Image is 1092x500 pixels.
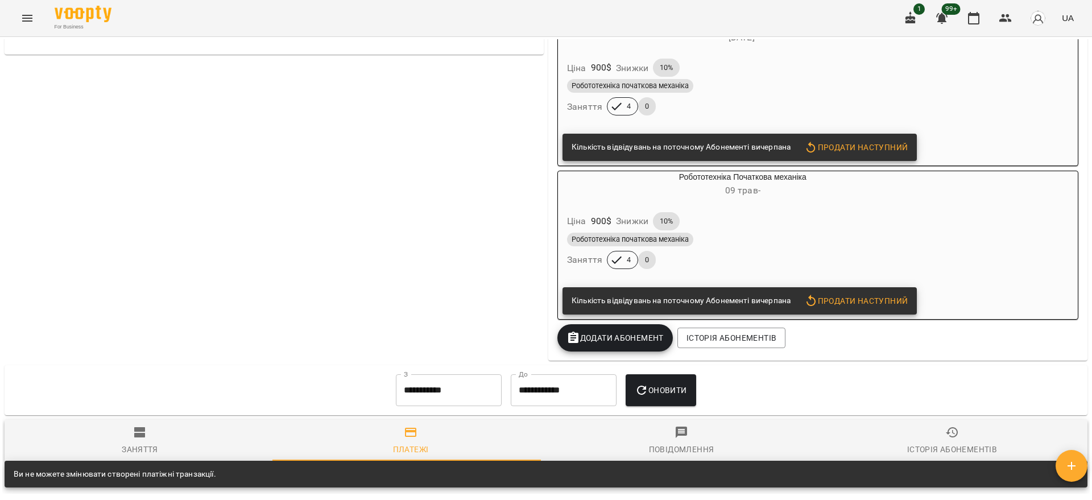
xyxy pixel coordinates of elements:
div: Повідомлення [649,443,714,456]
span: Робототехніка початкова механіка [567,81,693,91]
button: UA [1057,7,1078,28]
button: Історія абонементів [677,328,785,348]
div: Ви не можете змінювати створені платіжні транзакції. [14,464,216,485]
h6: Ціна [567,213,586,229]
span: 0 [638,255,656,265]
span: Оновити [635,383,686,397]
span: 4 [620,101,638,111]
span: UA [1062,12,1074,24]
h6: Заняття [567,252,602,268]
button: Продати наступний [800,137,912,158]
span: 0 [638,101,656,111]
span: For Business [55,23,111,31]
h6: Заняття [567,99,602,115]
span: 4 [620,255,638,265]
button: Продати наступний [800,291,912,311]
span: Продати наступний [804,294,908,308]
div: Робототехніка Початкова механіка [558,171,928,199]
div: Платежі [393,443,429,456]
span: Продати наступний [804,141,908,154]
button: Оновити [626,374,696,406]
span: 10% [653,216,680,226]
button: Робототехніка Початкова механіка09 трав- Ціна900$Знижки10%Робототехніка початкова механікаЗаняття40 [558,171,928,283]
span: 10% [653,63,680,73]
div: Заняття [122,443,158,456]
h6: Ціна [567,60,586,76]
h6: Знижки [616,213,648,229]
span: 99+ [942,3,961,15]
button: Додати Абонемент [557,324,673,352]
button: Робототехніка Початкова механіка[DATE]- Ціна900$Знижки10%Робототехніка початкова механікаЗаняття40 [558,18,928,130]
h6: Знижки [616,60,648,76]
img: Voopty Logo [55,6,111,22]
img: avatar_s.png [1030,10,1046,26]
div: Кількість відвідувань на поточному Абонементі вичерпана [572,137,791,158]
button: Menu [14,5,41,32]
span: Історія абонементів [686,331,776,345]
span: Робототехніка початкова механіка [567,234,693,245]
span: [DATE] - [729,32,757,43]
span: 1 [913,3,925,15]
div: Кількість відвідувань на поточному Абонементі вичерпана [572,291,791,311]
span: Додати Абонемент [566,331,664,345]
span: 09 трав - [725,185,760,196]
p: 900 $ [591,61,612,75]
div: Історія абонементів [907,443,997,456]
p: 900 $ [591,214,612,228]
